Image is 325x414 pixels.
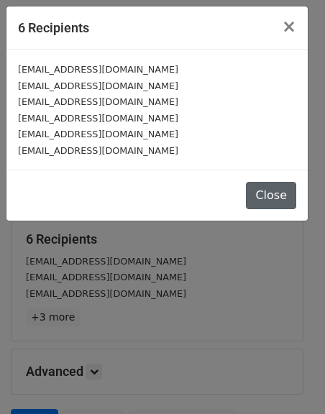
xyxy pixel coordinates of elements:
button: Close [246,182,296,209]
small: [EMAIL_ADDRESS][DOMAIN_NAME] [18,145,178,156]
small: [EMAIL_ADDRESS][DOMAIN_NAME] [18,80,178,91]
small: [EMAIL_ADDRESS][DOMAIN_NAME] [18,96,178,107]
button: Close [270,6,308,47]
h5: 6 Recipients [18,18,89,37]
small: [EMAIL_ADDRESS][DOMAIN_NAME] [18,64,178,75]
small: [EMAIL_ADDRESS][DOMAIN_NAME] [18,129,178,139]
small: [EMAIL_ADDRESS][DOMAIN_NAME] [18,113,178,124]
span: × [282,17,296,37]
iframe: Chat Widget [253,345,325,414]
